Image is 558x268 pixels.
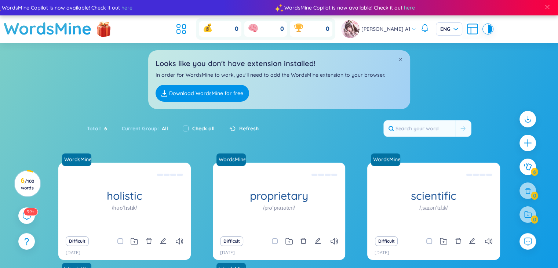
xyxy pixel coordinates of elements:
[239,124,259,133] span: Refresh
[61,156,92,163] a: WordsMine
[220,236,243,246] button: Difficult
[156,71,403,79] p: In order for WordsMine to work, you'll need to add the WordsMine extension to your browser.
[87,121,114,136] div: Total :
[341,20,361,38] a: avatar
[235,25,238,33] span: 0
[21,178,34,191] span: / 100 words
[263,204,295,212] h1: /prəˈpraɪəteri/
[146,238,152,244] span: delete
[300,236,307,246] button: delete
[146,236,152,246] button: delete
[159,125,168,132] span: All
[216,153,249,166] a: WordsMine
[361,25,410,33] span: [PERSON_NAME] A1
[19,177,36,191] h3: 6
[341,20,360,38] img: avatar
[455,236,462,246] button: delete
[419,204,448,212] h1: /ˌsaɪənˈtɪfɪk/
[24,208,37,216] sup: 573
[384,120,455,137] input: Search your word
[58,189,191,202] h1: holistic
[156,85,249,102] a: Download WordsMine for free
[314,236,321,246] button: edit
[220,249,235,256] p: [DATE]
[4,15,92,41] a: WordsMine
[440,25,458,33] span: ENG
[101,124,107,133] span: 6
[367,189,500,202] h1: scientific
[66,249,80,256] p: [DATE]
[375,249,389,256] p: [DATE]
[114,121,175,136] div: Current Group :
[156,58,403,69] h2: Looks like you don't have extension installed!
[326,25,329,33] span: 0
[469,238,475,244] span: edit
[280,25,284,33] span: 0
[375,236,398,246] button: Difficult
[112,204,137,212] h1: /həʊˈlɪstɪk/
[523,138,532,148] span: plus
[216,156,247,163] a: WordsMine
[213,189,345,202] h1: proprietary
[66,236,89,246] button: Difficult
[160,236,167,246] button: edit
[404,4,415,12] span: here
[62,153,94,166] a: WordsMine
[96,18,111,40] img: flashSalesIcon.a7f4f837.png
[371,153,403,166] a: WordsMine
[455,238,462,244] span: delete
[314,238,321,244] span: edit
[121,4,132,12] span: here
[300,238,307,244] span: delete
[370,156,401,163] a: WordsMine
[192,124,215,133] label: Check all
[469,236,475,246] button: edit
[160,238,167,244] span: edit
